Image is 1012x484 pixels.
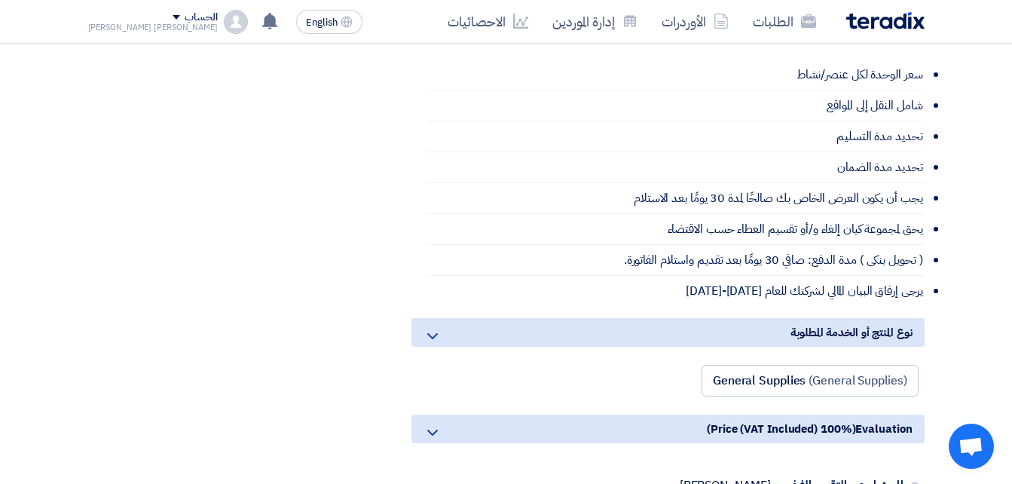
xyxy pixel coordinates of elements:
[427,60,925,90] li: سعر الوحدة لكل عنصر/نشاط
[741,4,828,39] a: الطلبات
[949,424,994,469] a: Open chat
[88,23,218,32] div: [PERSON_NAME] [PERSON_NAME]
[224,10,248,34] img: profile_test.png
[707,421,855,437] span: (100% Price (VAT Included))
[427,276,925,306] li: يرجى إرفاق البيان المالي لشركتك للعام [DATE]-[DATE]
[650,4,741,39] a: الأوردرات
[846,12,925,29] img: Teradix logo
[306,17,338,28] span: English
[427,245,925,276] li: ( تحويل بنكى ) مدة الدفع: صافي 30 يومًا بعد تقديم واستلام الفاتورة.
[713,372,806,390] span: General Supplies
[855,421,912,437] span: Evaluation
[790,324,912,341] span: نوع المنتج أو الخدمة المطلوبة
[809,372,907,390] span: (General Supplies)
[427,121,925,152] li: تحديد مدة التسليم
[296,10,362,34] button: English
[427,90,925,121] li: شامل النقل إلى المواقع
[436,4,540,39] a: الاحصائيات
[427,152,925,183] li: تحديد مدة الضمان
[427,214,925,245] li: يحق لمجموعة كيان إلغاء و/أو تقسيم العطاء حسب الاقتضاء
[427,183,925,214] li: يجب أن يكون العرض الخاص بك صالحًا لمدة 30 يومًا بعد الاستلام
[185,11,217,24] div: الحساب
[540,4,650,39] a: إدارة الموردين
